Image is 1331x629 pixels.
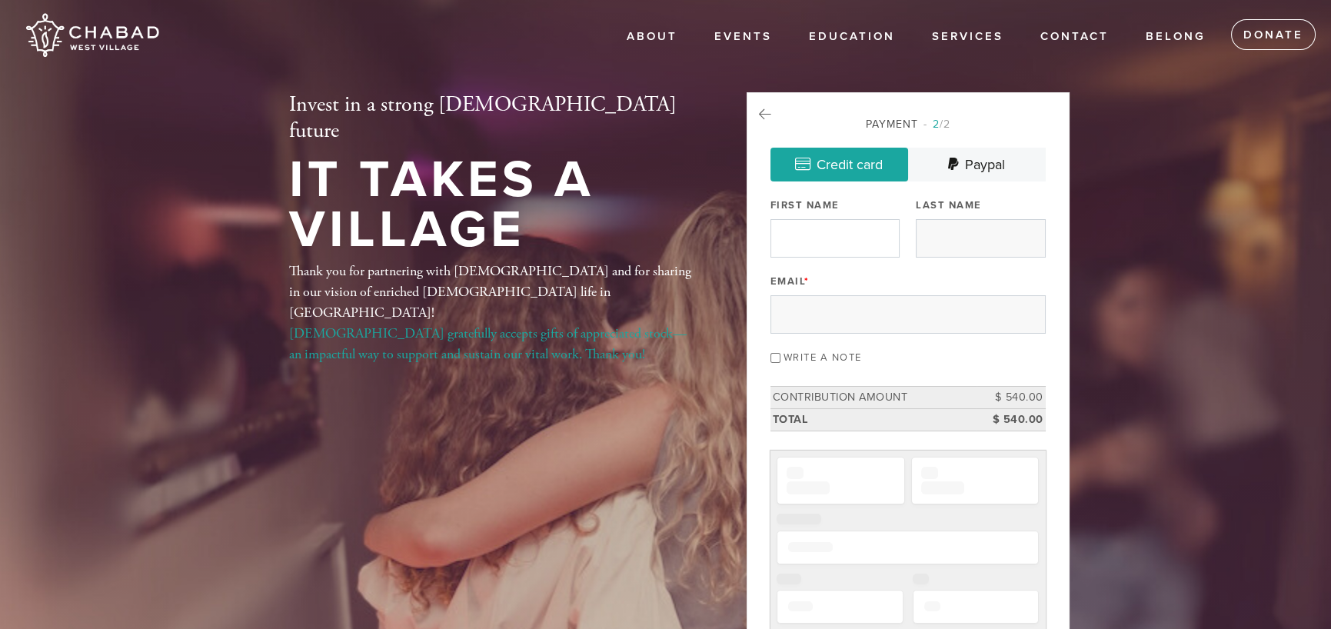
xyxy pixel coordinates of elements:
a: Belong [1134,22,1217,52]
a: EDUCATION [797,22,907,52]
a: [DEMOGRAPHIC_DATA] gratefully accepts gifts of appreciated stock—an impactful way to support and ... [289,324,687,363]
td: Contribution Amount [770,387,977,409]
td: $ 540.00 [977,408,1046,431]
a: Paypal [908,148,1046,181]
a: Donate [1231,19,1316,50]
label: Email [770,275,810,288]
div: Payment [770,116,1046,132]
span: This field is required. [804,275,810,288]
img: Chabad%20West%20Village.png [23,8,161,63]
label: Last Name [916,198,982,212]
label: First Name [770,198,840,212]
span: /2 [923,118,950,131]
a: Events [703,22,784,52]
h1: It Takes a Village [289,155,697,255]
td: $ 540.00 [977,387,1046,409]
td: Total [770,408,977,431]
a: Services [920,22,1015,52]
div: Thank you for partnering with [DEMOGRAPHIC_DATA] and for sharing in our vision of enriched [DEMOG... [289,261,697,364]
a: Contact [1029,22,1120,52]
h2: Invest in a strong [DEMOGRAPHIC_DATA] future [289,92,697,144]
a: About [615,22,689,52]
span: 2 [933,118,940,131]
a: Credit card [770,148,908,181]
label: Write a note [784,351,862,364]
